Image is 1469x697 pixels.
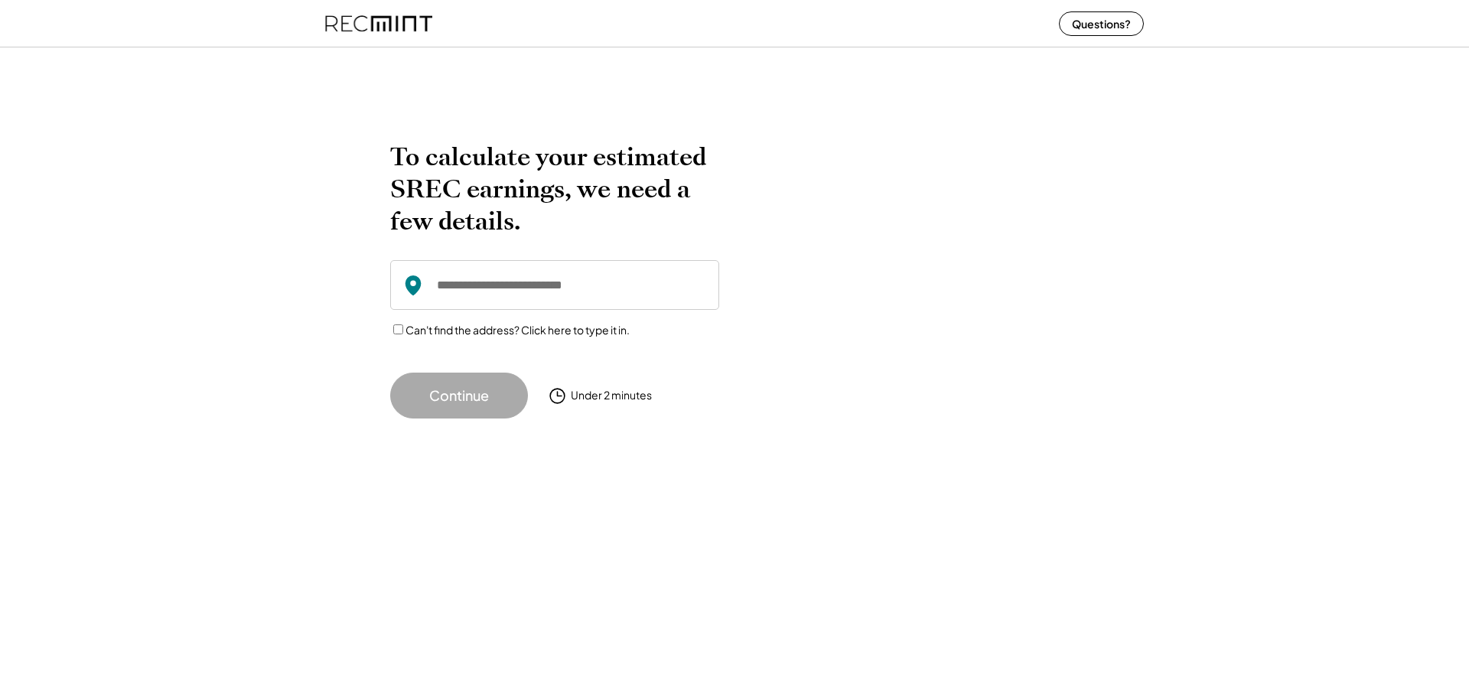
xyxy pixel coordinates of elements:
div: Under 2 minutes [571,388,652,403]
button: Questions? [1059,11,1144,36]
img: recmint-logotype%403x%20%281%29.jpeg [325,3,432,44]
button: Continue [390,373,528,419]
label: Can't find the address? Click here to type it in. [406,323,630,337]
h2: To calculate your estimated SREC earnings, we need a few details. [390,141,719,237]
img: yH5BAEAAAAALAAAAAABAAEAAAIBRAA7 [757,141,1056,386]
